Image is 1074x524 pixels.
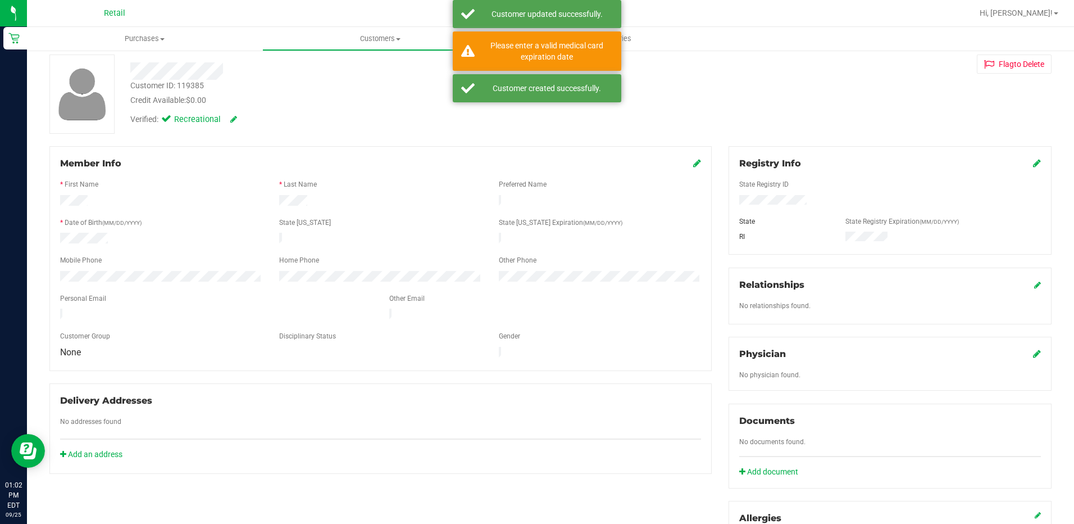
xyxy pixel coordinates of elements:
span: Allergies [739,513,781,523]
div: RI [731,232,837,242]
div: Customer created successfully. [481,83,613,94]
span: Registry Info [739,158,801,169]
label: Other Phone [499,255,536,265]
iframe: Resource center [11,434,45,468]
label: Home Phone [279,255,319,265]
span: Recreational [174,114,219,126]
span: Purchases [27,34,262,44]
label: No addresses found [60,417,121,427]
span: (MM/DD/YYYY) [920,219,959,225]
span: (MM/DD/YYYY) [102,220,142,226]
label: Last Name [284,179,317,189]
span: Relationships [739,279,804,290]
div: Customer ID: 119385 [130,80,204,92]
span: No physician found. [739,371,800,379]
label: First Name [65,179,98,189]
label: State [US_STATE] [279,218,331,228]
label: Disciplinary Status [279,331,336,341]
label: Other Email [389,293,425,304]
span: Customers [263,34,497,44]
div: Credit Available: [130,94,623,106]
a: Add document [739,466,804,478]
p: 09/25 [5,511,22,519]
label: Mobile Phone [60,255,102,265]
span: (MM/DD/YYYY) [583,220,622,226]
p: 01:02 PM EDT [5,480,22,511]
label: State [US_STATE] Expiration [499,218,622,228]
div: Please enter a valid medical card expiration date [481,40,613,62]
a: Add an address [60,450,122,459]
label: State Registry ID [739,179,789,189]
img: user-icon.png [53,65,112,123]
label: Date of Birth [65,218,142,228]
span: No documents found. [739,438,805,446]
button: Flagto Delete [977,55,1052,74]
div: State [731,216,837,227]
label: Personal Email [60,293,106,304]
span: Physician [739,349,786,359]
span: Member Info [60,158,121,169]
inline-svg: Retail [8,33,20,44]
span: Delivery Addresses [60,395,152,406]
span: None [60,347,81,358]
label: Customer Group [60,331,110,341]
a: Customers [262,27,498,51]
div: Verified: [130,114,237,126]
label: Preferred Name [499,179,547,189]
label: State Registry Expiration [845,216,959,227]
a: Purchases [27,27,262,51]
div: Customer updated successfully. [481,8,613,20]
span: $0.00 [186,96,206,105]
span: Documents [739,415,795,426]
span: Hi, [PERSON_NAME]! [980,8,1053,17]
label: No relationships found. [739,301,811,311]
label: Gender [499,331,520,341]
span: Retail [104,8,125,18]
